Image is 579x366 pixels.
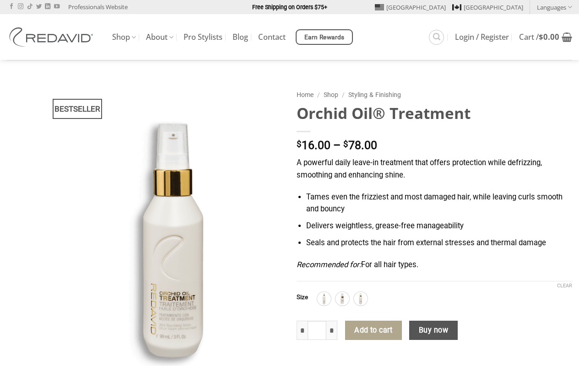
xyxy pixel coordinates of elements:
button: Add to cart [345,321,402,340]
div: 250ml [317,292,331,306]
strong: Free Shipping on Orders $75+ [252,4,327,11]
label: Size [297,294,308,301]
a: [GEOGRAPHIC_DATA] [452,0,523,14]
li: Seals and protects the hair from external stresses and thermal damage [306,237,572,249]
a: Follow on YouTube [54,4,60,10]
bdi: 16.00 [297,139,330,152]
li: Tames even the frizziest and most damaged hair, while leaving curls smooth and bouncy [306,191,572,215]
bdi: 78.00 [343,139,377,152]
input: Product quantity [308,321,327,340]
img: 250ml [318,293,330,305]
a: Login / Register [455,29,509,45]
a: About [146,28,173,46]
a: Home [297,91,314,98]
a: Follow on LinkedIn [45,4,50,10]
img: REDAVID Salon Products | United States [7,27,98,47]
li: Delivers weightless, grease-free manageability [306,220,572,232]
a: Follow on Instagram [18,4,23,10]
a: Pro Stylists [184,29,222,45]
a: Search [429,30,444,45]
p: For all hair types. [297,259,573,271]
p: A powerful daily leave-in treatment that offers protection while defrizzing, smoothing and enhanc... [297,157,573,181]
em: Recommended for: [297,260,361,269]
a: Follow on Twitter [36,4,42,10]
a: Shop [112,28,136,46]
a: View cart [519,27,572,47]
a: [GEOGRAPHIC_DATA] [375,0,446,14]
nav: Breadcrumb [297,90,573,100]
input: Increase quantity of Orchid Oil® Treatment [326,321,337,340]
a: Blog [233,29,248,45]
span: / [317,91,320,98]
a: Follow on TikTok [27,4,32,10]
a: Contact [258,29,286,45]
span: $ [297,140,302,149]
h1: Orchid Oil® Treatment [297,103,573,123]
a: Earn Rewards [296,29,353,45]
button: Buy now [409,321,457,340]
span: Login / Register [455,33,509,41]
a: Languages [537,0,572,14]
div: 30ml [335,292,349,306]
span: $ [539,32,543,42]
input: Reduce quantity of Orchid Oil® Treatment [297,321,308,340]
bdi: 0.00 [539,32,559,42]
span: Cart / [519,33,559,41]
a: Follow on Facebook [9,4,14,10]
span: / [342,91,345,98]
img: 30ml [336,293,348,305]
span: – [333,139,341,152]
img: 90ml [355,293,367,305]
div: 90ml [354,292,368,306]
a: Shop [324,91,338,98]
a: Clear options [557,283,572,289]
a: Styling & Finishing [348,91,401,98]
span: Earn Rewards [304,32,345,43]
span: $ [343,140,348,149]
